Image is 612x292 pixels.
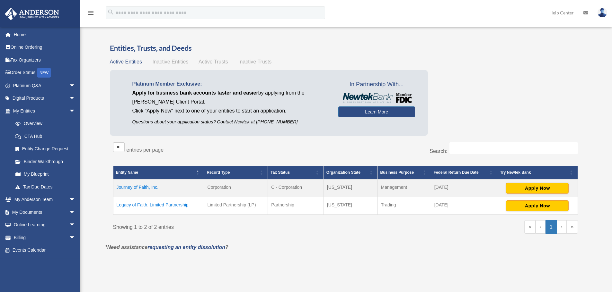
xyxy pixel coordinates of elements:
[4,92,85,105] a: Digital Productsarrow_drop_down
[132,90,258,96] span: Apply for business bank accounts faster and easier
[430,148,447,154] label: Search:
[268,197,324,215] td: Partnership
[377,166,431,179] th: Business Purpose: Activate to sort
[567,220,578,234] a: Last
[132,79,329,88] p: Platinum Member Exclusive:
[69,92,82,105] span: arrow_drop_down
[338,106,415,117] a: Learn More
[268,179,324,197] td: C - Corporation
[4,244,85,257] a: Events Calendar
[324,179,377,197] td: [US_STATE]
[87,9,94,17] i: menu
[506,183,569,194] button: Apply Now
[3,8,61,20] img: Anderson Advisors Platinum Portal
[268,166,324,179] th: Tax Status: Activate to sort
[545,220,557,234] a: 1
[4,28,85,41] a: Home
[69,79,82,92] span: arrow_drop_down
[506,200,569,211] button: Apply Now
[37,68,51,78] div: NEW
[110,59,142,64] span: Active Entities
[380,170,414,175] span: Business Purpose
[69,104,82,118] span: arrow_drop_down
[4,206,85,219] a: My Documentsarrow_drop_down
[9,117,79,130] a: Overview
[132,88,329,106] p: by applying from the [PERSON_NAME] Client Portal.
[4,231,85,244] a: Billingarrow_drop_down
[326,170,360,175] span: Organization State
[536,220,545,234] a: Previous
[431,179,497,197] td: [DATE]
[110,43,581,53] h3: Entities, Trusts, and Deeds
[271,170,290,175] span: Tax Status
[9,155,82,168] a: Binder Walkthrough
[152,59,188,64] span: Inactive Entities
[204,197,268,215] td: Limited Partnership (LP)
[324,166,377,179] th: Organization State: Activate to sort
[4,66,85,79] a: Order StatusNEW
[238,59,271,64] span: Inactive Trusts
[204,166,268,179] th: Record Type: Activate to sort
[324,197,377,215] td: [US_STATE]
[69,193,82,206] span: arrow_drop_down
[113,220,341,232] div: Showing 1 to 2 of 2 entries
[9,143,82,155] a: Entity Change Request
[107,9,114,16] i: search
[69,206,82,219] span: arrow_drop_down
[4,193,85,206] a: My Anderson Teamarrow_drop_down
[113,197,204,215] td: Legacy of Faith, Limited Partnership
[4,219,85,231] a: Online Learningarrow_drop_down
[132,118,329,126] p: Questions about your application status? Contact Newtek at [PHONE_NUMBER]
[524,220,536,234] a: First
[116,170,138,175] span: Entity Name
[341,93,412,103] img: NewtekBankLogoSM.png
[377,179,431,197] td: Management
[598,8,607,17] img: User Pic
[204,179,268,197] td: Corporation
[377,197,431,215] td: Trading
[4,104,82,117] a: My Entitiesarrow_drop_down
[113,166,204,179] th: Entity Name: Activate to invert sorting
[497,166,578,179] th: Try Newtek Bank : Activate to sort
[9,180,82,193] a: Tax Due Dates
[9,168,82,181] a: My Blueprint
[431,197,497,215] td: [DATE]
[4,79,85,92] a: Platinum Q&Aarrow_drop_down
[69,219,82,232] span: arrow_drop_down
[434,170,479,175] span: Federal Return Due Date
[4,41,85,54] a: Online Ordering
[207,170,230,175] span: Record Type
[105,245,228,250] em: *Need assistance ?
[557,220,567,234] a: Next
[4,54,85,66] a: Tax Organizers
[132,106,329,115] p: Click "Apply Now" next to one of your entities to start an application.
[69,231,82,244] span: arrow_drop_down
[500,169,568,176] div: Try Newtek Bank
[147,245,225,250] a: requesting an entity dissolution
[127,147,164,153] label: entries per page
[199,59,228,64] span: Active Trusts
[338,79,415,90] span: In Partnership With...
[113,179,204,197] td: Journey of Faith, Inc.
[87,11,94,17] a: menu
[431,166,497,179] th: Federal Return Due Date: Activate to sort
[9,130,82,143] a: CTA Hub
